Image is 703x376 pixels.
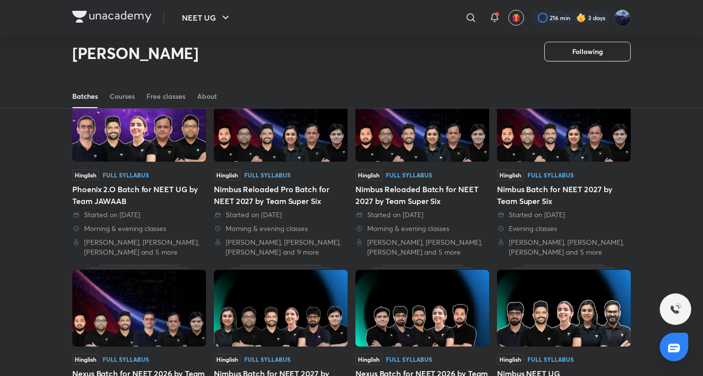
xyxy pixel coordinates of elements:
[497,237,631,257] div: Pranav Pundarik, Abhay Agrawal, Prateek Jain and 5 more
[103,356,149,362] div: Full Syllabus
[214,354,240,365] span: Hinglish
[197,85,217,108] a: About
[72,270,206,347] img: Thumbnail
[72,80,206,257] div: Phoenix 2.O Batch for NEET UG by Team JAWAAB
[72,170,99,180] span: Hinglish
[497,80,631,257] div: Nimbus Batch for NEET 2027 by Team Super Six
[214,183,348,207] div: Nimbus Reloaded Pro Batch for NEET 2027 by Team Super Six
[72,85,98,108] a: Batches
[497,354,524,365] span: Hinglish
[72,85,206,162] img: Thumbnail
[146,91,185,101] div: Free classes
[103,172,149,178] div: Full Syllabus
[497,170,524,180] span: Hinglish
[355,270,489,347] img: Thumbnail
[72,91,98,101] div: Batches
[355,210,489,220] div: Started on 25 Apr 2025
[214,210,348,220] div: Started on 11 May 2025
[72,183,206,207] div: Phoenix 2.O Batch for NEET UG by Team JAWAAB
[214,237,348,257] div: Pranav Pundarik, Abhay Agrawal, Prateek Jain and 9 more
[355,224,489,233] div: Morning & evening classes
[497,224,631,233] div: Evening classes
[355,354,382,365] span: Hinglish
[355,170,382,180] span: Hinglish
[146,85,185,108] a: Free classes
[214,270,348,347] img: Thumbnail
[386,172,432,178] div: Full Syllabus
[110,85,135,108] a: Courses
[72,224,206,233] div: Morning & evening classes
[576,13,586,23] img: streak
[72,237,206,257] div: Prateek Jain, Dr. Rakshita Singh, Ramesh Sharda and 5 more
[544,42,631,61] button: Following
[110,91,135,101] div: Courses
[512,13,521,22] img: avatar
[497,85,631,162] img: Thumbnail
[355,85,489,162] img: Thumbnail
[214,80,348,257] div: Nimbus Reloaded Pro Batch for NEET 2027 by Team Super Six
[355,80,489,257] div: Nimbus Reloaded Batch for NEET 2027 by Team Super Six
[214,224,348,233] div: Morning & evening classes
[72,11,151,23] img: Company Logo
[572,47,603,57] span: Following
[72,210,206,220] div: Started on 21 May 2025
[176,8,237,28] button: NEET UG
[72,354,99,365] span: Hinglish
[355,183,489,207] div: Nimbus Reloaded Batch for NEET 2027 by Team Super Six
[497,210,631,220] div: Started on 25 Apr 2025
[355,237,489,257] div: Pranav Pundarik, Abhay Agrawal, Prateek Jain and 5 more
[497,270,631,347] img: Thumbnail
[72,43,199,63] h2: [PERSON_NAME]
[214,85,348,162] img: Thumbnail
[670,303,681,315] img: ttu
[614,9,631,26] img: Kushagra Singh
[244,356,291,362] div: Full Syllabus
[72,11,151,25] a: Company Logo
[497,183,631,207] div: Nimbus Batch for NEET 2027 by Team Super Six
[244,172,291,178] div: Full Syllabus
[386,356,432,362] div: Full Syllabus
[214,170,240,180] span: Hinglish
[527,356,574,362] div: Full Syllabus
[527,172,574,178] div: Full Syllabus
[508,10,524,26] button: avatar
[197,91,217,101] div: About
